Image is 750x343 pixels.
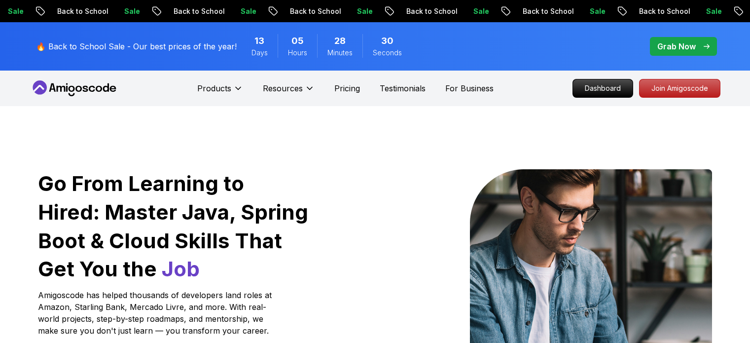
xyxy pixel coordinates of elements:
[35,6,102,16] p: Back to School
[657,40,696,52] p: Grab Now
[263,82,303,94] p: Resources
[384,6,451,16] p: Back to School
[617,6,684,16] p: Back to School
[288,48,307,58] span: Hours
[38,289,275,337] p: Amigoscode has helped thousands of developers land roles at Amazon, Starling Bank, Mercado Livre,...
[36,40,237,52] p: 🔥 Back to School Sale - Our best prices of the year!
[263,82,315,102] button: Resources
[568,6,599,16] p: Sale
[381,34,393,48] span: 30 Seconds
[380,82,426,94] a: Testimonials
[254,34,264,48] span: 13 Days
[373,48,402,58] span: Seconds
[334,82,360,94] a: Pricing
[640,79,720,97] p: Join Amigoscode
[684,6,715,16] p: Sale
[573,79,633,97] p: Dashboard
[500,6,568,16] p: Back to School
[38,169,310,283] h1: Go From Learning to Hired: Master Java, Spring Boot & Cloud Skills That Get You the
[451,6,483,16] p: Sale
[291,34,304,48] span: 5 Hours
[335,6,366,16] p: Sale
[197,82,243,102] button: Products
[327,48,353,58] span: Minutes
[218,6,250,16] p: Sale
[445,82,494,94] a: For Business
[151,6,218,16] p: Back to School
[639,79,720,98] a: Join Amigoscode
[197,82,231,94] p: Products
[102,6,134,16] p: Sale
[251,48,268,58] span: Days
[334,34,346,48] span: 28 Minutes
[268,6,335,16] p: Back to School
[162,256,200,281] span: Job
[572,79,633,98] a: Dashboard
